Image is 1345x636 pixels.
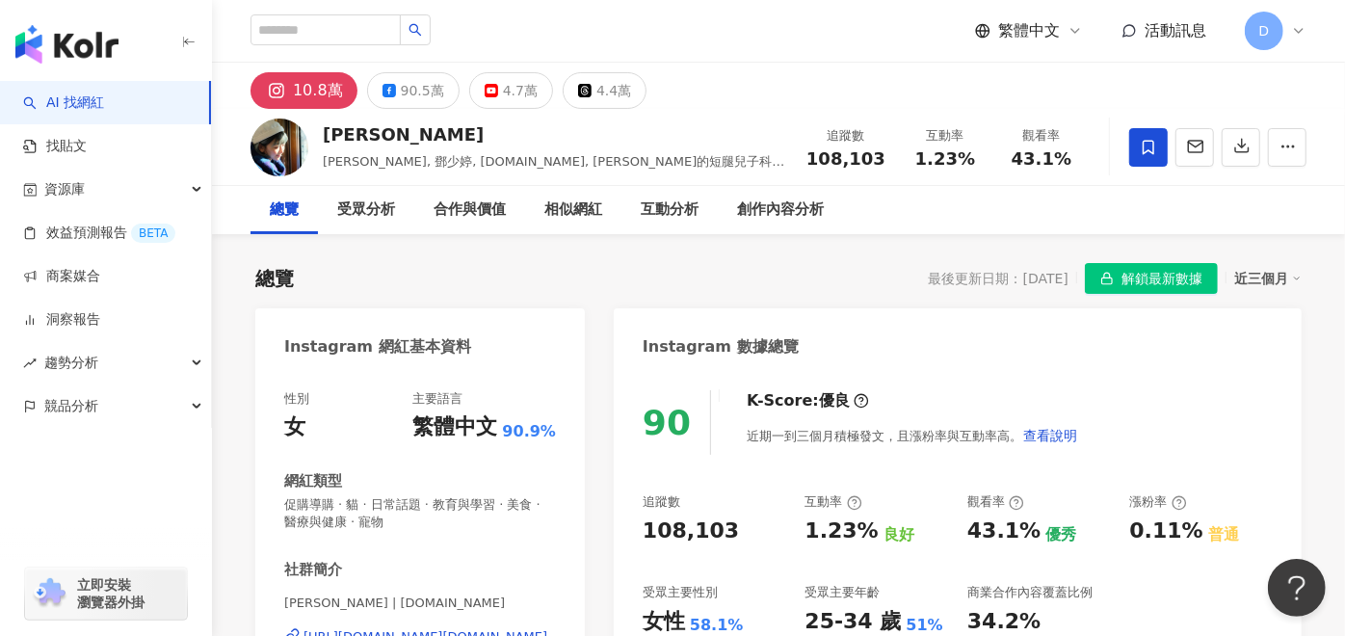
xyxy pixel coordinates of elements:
[907,615,943,636] div: 51%
[967,493,1024,511] div: 觀看率
[1023,428,1077,443] span: 查看說明
[251,72,357,109] button: 10.8萬
[31,578,68,609] img: chrome extension
[643,584,718,601] div: 受眾主要性別
[23,267,100,286] a: 商案媒合
[401,77,444,104] div: 90.5萬
[23,310,100,330] a: 洞察報告
[412,412,497,442] div: 繁體中文
[596,77,631,104] div: 4.4萬
[1022,416,1078,455] button: 查看說明
[44,384,98,428] span: 競品分析
[502,421,556,442] span: 90.9%
[806,126,885,146] div: 追蹤數
[23,93,104,113] a: searchAI 找網紅
[1234,266,1302,291] div: 近三個月
[323,122,785,146] div: [PERSON_NAME]
[643,403,691,442] div: 90
[1121,264,1202,295] span: 解鎖最新數據
[323,154,784,188] span: [PERSON_NAME], 鄧少婷, [DOMAIN_NAME], [PERSON_NAME]的短腿兒子科基犬Uni大人的日記
[44,341,98,384] span: 趨勢分析
[1130,517,1203,546] div: 0.11%
[284,471,342,491] div: 網紅類型
[1130,493,1187,511] div: 漲粉率
[1012,149,1071,169] span: 43.1%
[1268,559,1326,617] iframe: Help Scout Beacon - Open
[469,72,553,109] button: 4.7萬
[284,560,342,580] div: 社群簡介
[77,576,145,611] span: 立即安裝 瀏覽器外掛
[1145,21,1206,40] span: 活動訊息
[967,584,1093,601] div: 商業合作內容覆蓋比例
[998,20,1060,41] span: 繁體中文
[434,199,506,222] div: 合作與價值
[25,568,187,620] a: chrome extension立即安裝 瀏覽器外掛
[819,390,850,411] div: 優良
[251,119,308,176] img: KOL Avatar
[23,224,175,243] a: 效益預測報告BETA
[883,524,914,545] div: 良好
[929,271,1068,286] div: 最後更新日期：[DATE]
[270,199,299,222] div: 總覽
[747,390,869,411] div: K-Score :
[747,416,1078,455] div: 近期一到三個月積極發文，且漲粉率與互動率高。
[1259,20,1270,41] span: D
[284,390,309,408] div: 性別
[544,199,602,222] div: 相似網紅
[409,23,422,37] span: search
[23,357,37,370] span: rise
[284,496,556,531] span: 促購導購 · 貓 · 日常話題 · 教育與學習 · 美食 · 醫療與健康 · 寵物
[337,199,395,222] div: 受眾分析
[643,336,799,358] div: Instagram 數據總覽
[563,72,646,109] button: 4.4萬
[643,517,739,546] div: 108,103
[1085,263,1218,294] button: 解鎖最新數據
[806,148,885,169] span: 108,103
[805,584,881,601] div: 受眾主要年齡
[643,493,680,511] div: 追蹤數
[15,25,119,64] img: logo
[805,517,879,546] div: 1.23%
[367,72,460,109] button: 90.5萬
[641,199,699,222] div: 互動分析
[284,595,556,612] span: [PERSON_NAME] | [DOMAIN_NAME]
[412,390,462,408] div: 主要語言
[284,412,305,442] div: 女
[255,265,294,292] div: 總覽
[23,137,87,156] a: 找貼文
[737,199,824,222] div: 創作內容分析
[915,149,975,169] span: 1.23%
[1045,524,1076,545] div: 優秀
[284,336,471,358] div: Instagram 網紅基本資料
[1208,524,1239,545] div: 普通
[293,77,343,104] div: 10.8萬
[1005,126,1078,146] div: 觀看率
[909,126,982,146] div: 互動率
[805,493,862,511] div: 互動率
[690,615,744,636] div: 58.1%
[967,517,1041,546] div: 43.1%
[503,77,538,104] div: 4.7萬
[44,168,85,211] span: 資源庫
